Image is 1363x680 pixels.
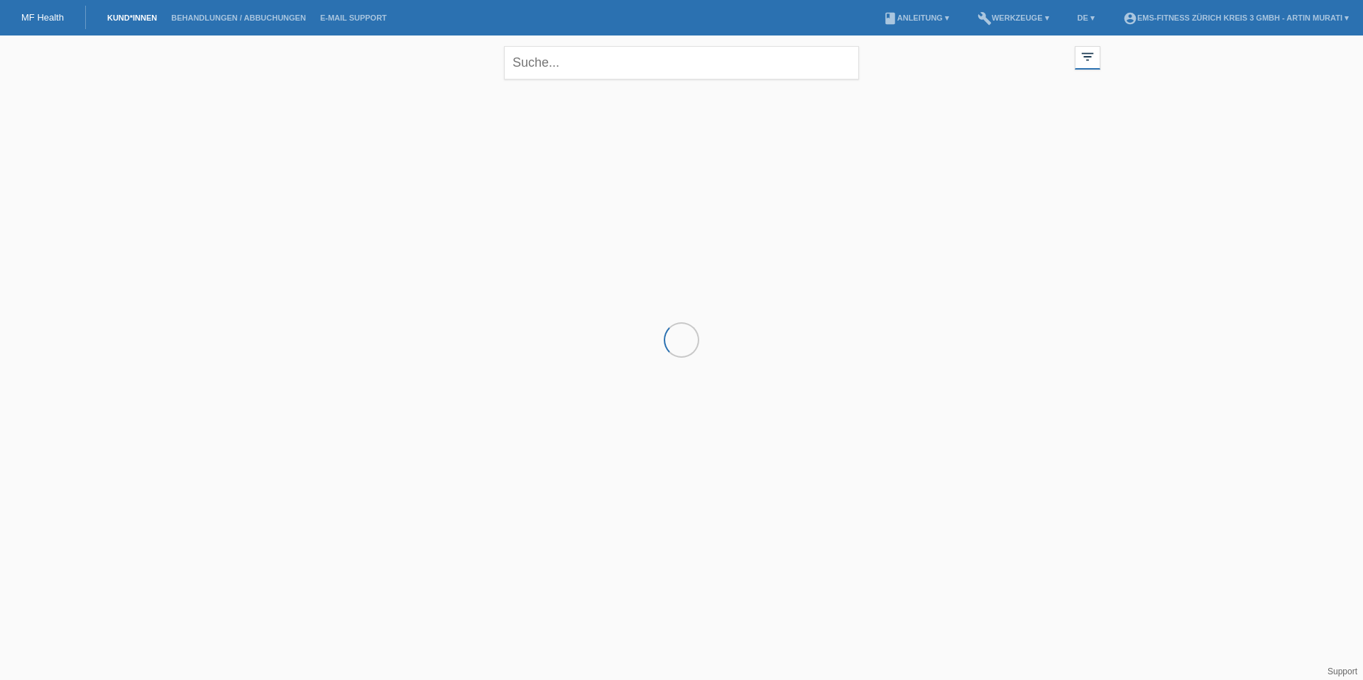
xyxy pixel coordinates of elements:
a: account_circleEMS-Fitness Zürich Kreis 3 GmbH - Artin Murati ▾ [1116,13,1356,22]
a: MF Health [21,12,64,23]
a: buildWerkzeuge ▾ [970,13,1056,22]
a: bookAnleitung ▾ [876,13,956,22]
a: DE ▾ [1071,13,1102,22]
i: book [883,11,897,26]
i: build [978,11,992,26]
a: Kund*innen [100,13,164,22]
i: account_circle [1123,11,1137,26]
input: Suche... [504,46,859,79]
a: Support [1328,667,1357,676]
a: E-Mail Support [313,13,394,22]
a: Behandlungen / Abbuchungen [164,13,313,22]
i: filter_list [1080,49,1095,65]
